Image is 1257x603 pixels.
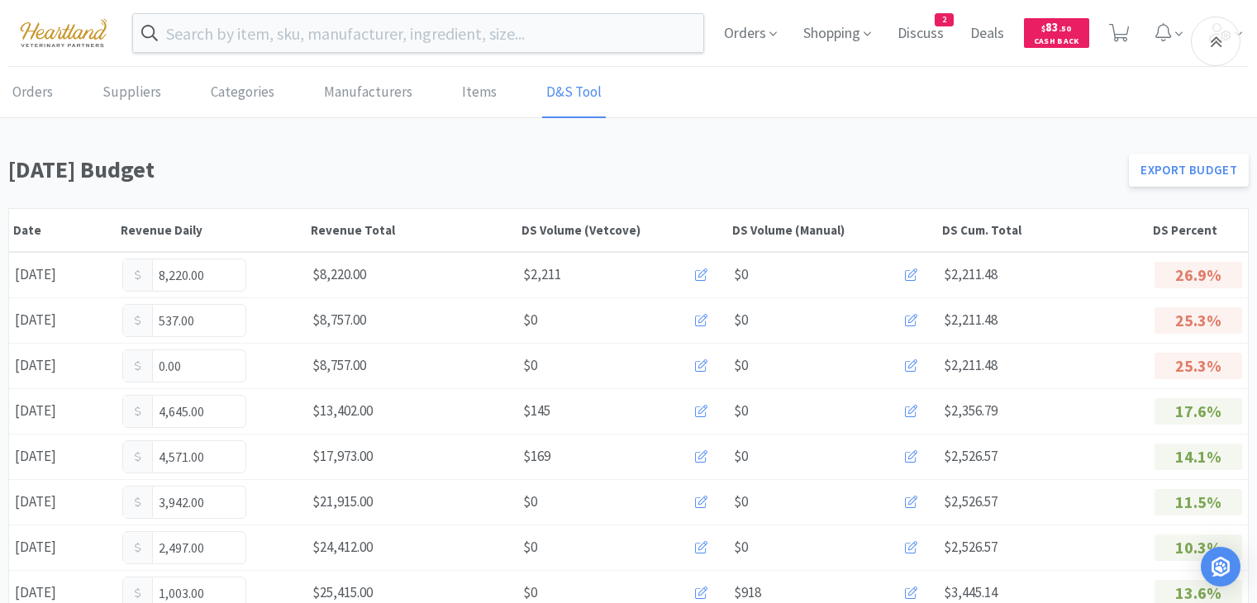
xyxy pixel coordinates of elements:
span: $8,220.00 [312,265,366,283]
span: $ [1041,23,1045,34]
span: $169 [523,445,550,468]
span: $0 [523,536,537,558]
span: $0 [523,309,537,331]
a: Items [458,68,501,118]
span: $0 [734,491,748,513]
p: 10.3% [1155,534,1242,561]
a: Suppliers [98,68,165,118]
span: $2,526.57 [944,538,998,556]
div: DS Percent [1153,222,1244,238]
span: $2,211 [523,264,561,286]
span: $2,526.57 [944,447,998,465]
p: 25.3% [1155,307,1242,334]
span: 2 [936,14,953,26]
span: $8,757.00 [312,311,366,329]
span: Cash Back [1034,37,1079,48]
span: $21,915.00 [312,492,373,510]
div: [DATE] [9,303,117,337]
div: [DATE] [9,485,117,519]
p: 25.3% [1155,353,1242,379]
div: Date [13,222,112,238]
div: Revenue Total [311,222,513,238]
span: $0 [523,491,537,513]
span: $2,356.79 [944,401,998,420]
div: [DATE] [9,394,117,428]
a: Categories [207,68,279,118]
div: [DATE] [9,258,117,292]
a: Export Budget [1129,154,1249,187]
span: $2,211.48 [944,311,998,329]
div: [DATE] [9,439,117,473]
a: Deals [964,26,1011,41]
div: Revenue Daily [121,222,302,238]
p: 26.9% [1155,262,1242,288]
span: $0 [734,400,748,422]
a: D&S Tool [542,68,606,118]
span: $17,973.00 [312,447,373,465]
a: $83.50Cash Back [1024,11,1089,55]
p: 11.5% [1155,489,1242,515]
span: $8,757.00 [312,356,366,374]
span: $0 [734,309,748,331]
a: Orders [8,68,57,118]
span: $2,211.48 [944,356,998,374]
div: [DATE] [9,530,117,564]
a: Manufacturers [320,68,417,118]
div: DS Cum. Total [942,222,1145,238]
img: cad7bdf275c640399d9c6e0c56f98fd2_10.png [8,10,119,55]
input: Search by item, sku, manufacturer, ingredient, size... [133,14,703,52]
span: $2,526.57 [944,492,998,510]
span: $3,445.14 [944,583,998,601]
a: Discuss2 [891,26,950,41]
span: 83 [1041,19,1071,35]
span: $145 [523,400,550,422]
span: $24,412.00 [312,538,373,556]
span: $2,211.48 [944,265,998,283]
p: 14.1% [1155,444,1242,470]
div: Open Intercom Messenger [1201,547,1240,586]
h1: [DATE] Budget [8,151,1119,188]
span: $0 [734,445,748,468]
span: $0 [734,536,748,558]
p: 17.6% [1155,398,1242,425]
span: $25,415.00 [312,583,373,601]
div: DS Volume (Vetcove) [521,222,724,238]
span: $0 [523,354,537,377]
div: DS Volume (Manual) [732,222,935,238]
span: $0 [734,354,748,377]
span: $0 [734,264,748,286]
div: [DATE] [9,349,117,382]
span: $13,402.00 [312,401,373,420]
span: . 50 [1059,23,1071,34]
